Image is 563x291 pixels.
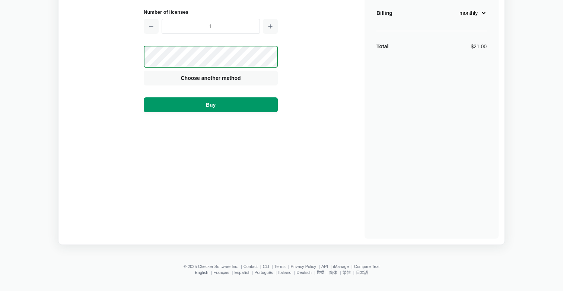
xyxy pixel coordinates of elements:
[333,264,349,269] a: iManage
[195,270,208,275] a: English
[144,8,278,16] h2: Number of licenses
[356,270,368,275] a: 日本語
[343,270,351,275] a: 繁體
[274,264,286,269] a: Terms
[376,9,392,17] div: Billing
[162,19,260,34] input: 1
[179,74,242,82] span: Choose another method
[278,270,291,275] a: Italiano
[234,270,249,275] a: Español
[297,270,312,275] a: Deutsch
[144,71,278,85] button: Choose another method
[376,43,388,49] strong: Total
[144,97,278,112] button: Buy
[263,264,269,269] a: CLI
[184,264,244,269] li: © 2025 Checker Software Inc.
[471,43,487,50] div: $21.00
[329,270,337,275] a: 简体
[321,264,328,269] a: API
[204,101,217,109] span: Buy
[213,270,229,275] a: Français
[291,264,316,269] a: Privacy Policy
[244,264,258,269] a: Contact
[317,270,324,275] a: हिन्दी
[254,270,273,275] a: Português
[354,264,379,269] a: Compare Text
